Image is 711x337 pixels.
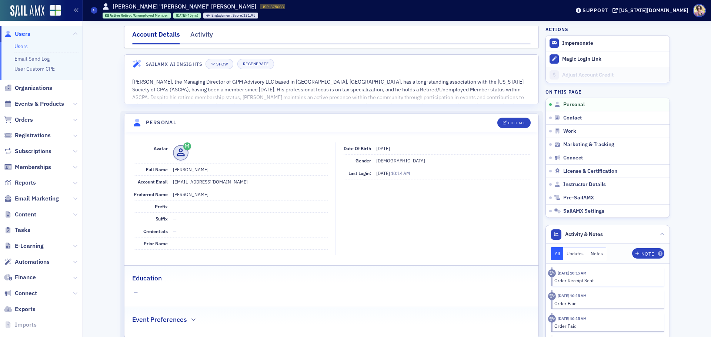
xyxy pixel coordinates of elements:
[146,61,202,67] h4: SailAMX AI Insights
[583,7,608,14] div: Support
[563,115,582,121] span: Contact
[110,13,121,18] span: Active
[4,179,36,187] a: Reports
[15,30,30,38] span: Users
[155,203,168,209] span: Prefix
[558,316,587,321] time: 6/20/2025 10:15 AM
[554,300,659,307] div: Order Paid
[15,210,36,219] span: Content
[173,13,201,18] div: 1980-10-06 00:00:00
[15,305,36,313] span: Exports
[563,195,594,201] span: Pre-SailAMX
[15,289,37,297] span: Connect
[154,145,168,151] span: Avatar
[376,170,391,176] span: [DATE]
[4,84,52,92] a: Organizations
[4,195,59,203] a: Email Marketing
[546,67,670,83] a: Adjust Account Credit
[15,116,33,124] span: Orders
[15,131,51,139] span: Registrations
[355,158,371,164] span: Gender
[134,289,530,296] span: —
[693,4,706,17] span: Profile
[173,203,177,209] span: —
[173,240,177,246] span: —
[348,170,371,176] span: Last Login:
[545,26,568,33] h4: Actions
[138,179,168,185] span: Account Email
[206,59,233,69] button: Show
[546,51,670,67] button: Magic Login Link
[216,62,228,66] div: Show
[176,13,198,18] div: (45yrs)
[497,118,531,128] button: Edit All
[14,65,55,72] a: User Custom CPE
[105,13,168,18] a: Active Retired/Unemployed Member
[173,164,328,175] dd: [PERSON_NAME]
[190,30,213,43] div: Activity
[4,305,36,313] a: Exports
[15,226,30,234] span: Tasks
[15,195,59,203] span: Email Marketing
[545,88,670,95] h4: On this page
[211,13,244,18] span: Engagement Score :
[15,163,51,171] span: Memberships
[15,242,44,250] span: E-Learning
[4,147,51,155] a: Subscriptions
[563,101,585,108] span: Personal
[4,30,30,38] a: Users
[563,181,606,188] span: Instructor Details
[50,5,61,16] img: SailAMX
[15,321,37,329] span: Imports
[376,145,390,151] span: [DATE]
[551,247,564,260] button: All
[554,323,659,329] div: Order Paid
[4,258,50,266] a: Automations
[211,14,256,18] div: 131.95
[103,13,171,18] div: Active: Active: Retired/Unemployed Member
[15,179,36,187] span: Reports
[113,3,256,11] h1: [PERSON_NAME] "[PERSON_NAME]" [PERSON_NAME]
[612,8,691,13] button: [US_STATE][DOMAIN_NAME]
[4,116,33,124] a: Orders
[4,131,51,139] a: Registrations
[562,56,666,63] div: Magic Login Link
[587,247,607,260] button: Notes
[173,188,328,200] dd: [PERSON_NAME]
[4,100,64,108] a: Events & Products
[548,315,556,323] div: Activity
[563,141,614,148] span: Marketing & Tracking
[143,228,168,234] span: Credentials
[4,210,36,219] a: Content
[10,5,44,17] img: SailAMX
[134,191,168,197] span: Preferred Name
[173,176,328,188] dd: [EMAIL_ADDRESS][DOMAIN_NAME]
[4,273,36,282] a: Finance
[15,84,52,92] span: Organizations
[563,128,576,135] span: Work
[344,145,371,151] span: Date of Birth
[376,155,530,166] dd: [DEMOGRAPHIC_DATA]
[15,147,51,155] span: Subscriptions
[132,273,162,283] h2: Education
[146,166,168,172] span: Full Name
[554,277,659,284] div: Order Receipt Sent
[121,13,168,18] span: Retired/Unemployed Member
[14,55,50,62] a: Email Send Log
[548,269,556,277] div: Activity
[548,292,556,300] div: Activity
[14,43,28,50] a: Users
[563,208,604,215] span: SailAMX Settings
[146,119,176,127] h4: Personal
[558,270,587,276] time: 6/20/2025 10:15 AM
[562,72,666,78] div: Adjust Account Credit
[563,155,583,161] span: Connect
[4,242,44,250] a: E-Learning
[44,5,61,17] a: View Homepage
[632,248,664,259] button: Note
[132,30,180,44] div: Account Details
[15,273,36,282] span: Finance
[4,289,37,297] a: Connect
[4,321,37,329] a: Imports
